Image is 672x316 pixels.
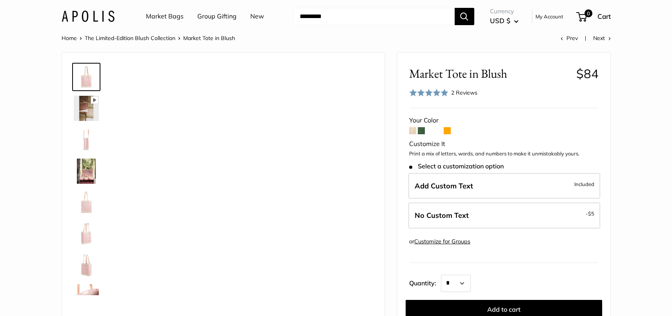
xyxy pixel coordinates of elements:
[597,12,611,20] span: Cart
[588,210,594,217] span: $5
[74,221,99,247] img: Market Tote in Blush
[593,35,611,42] a: Next
[415,181,473,190] span: Add Custom Text
[408,203,600,228] label: Leave Blank
[72,94,100,122] a: Market Tote in Blush
[74,64,99,90] img: Market Tote in Blush
[451,89,477,96] span: 2 Reviews
[72,63,100,91] a: Market Tote in Blush
[72,126,100,154] a: Market Tote in Blush
[414,238,470,245] a: Customize for Groups
[561,35,578,42] a: Prev
[72,188,100,217] a: description_Seal of authenticity printed on the backside of every bag.
[586,209,594,218] span: -
[74,159,99,184] img: Market Tote in Blush
[409,150,599,158] p: Print a mix of letters, words, and numbers to make it unmistakably yours.
[409,115,599,126] div: Your Color
[409,272,441,292] label: Quantity:
[409,66,570,81] span: Market Tote in Blush
[74,253,99,278] img: Market Tote in Blush
[409,236,470,247] div: or
[72,283,100,311] a: Market Tote in Blush
[455,8,474,25] button: Search
[490,15,519,27] button: USD $
[72,157,100,185] a: Market Tote in Blush
[293,8,455,25] input: Search...
[576,66,599,81] span: $84
[74,190,99,215] img: description_Seal of authenticity printed on the backside of every bag.
[146,11,184,22] a: Market Bags
[409,138,599,150] div: Customize It
[490,6,519,17] span: Currency
[62,33,235,43] nav: Breadcrumb
[535,12,563,21] a: My Account
[250,11,264,22] a: New
[490,16,510,25] span: USD $
[72,251,100,279] a: Market Tote in Blush
[62,35,77,42] a: Home
[62,11,115,22] img: Apolis
[85,35,175,42] a: The Limited-Edition Blush Collection
[74,127,99,152] img: Market Tote in Blush
[584,9,592,17] span: 0
[577,10,611,23] a: 0 Cart
[408,173,600,199] label: Add Custom Text
[74,96,99,121] img: Market Tote in Blush
[74,284,99,309] img: Market Tote in Blush
[574,179,594,189] span: Included
[409,163,504,170] span: Select a customization option
[183,35,235,42] span: Market Tote in Blush
[415,211,469,220] span: No Custom Text
[197,11,237,22] a: Group Gifting
[72,220,100,248] a: Market Tote in Blush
